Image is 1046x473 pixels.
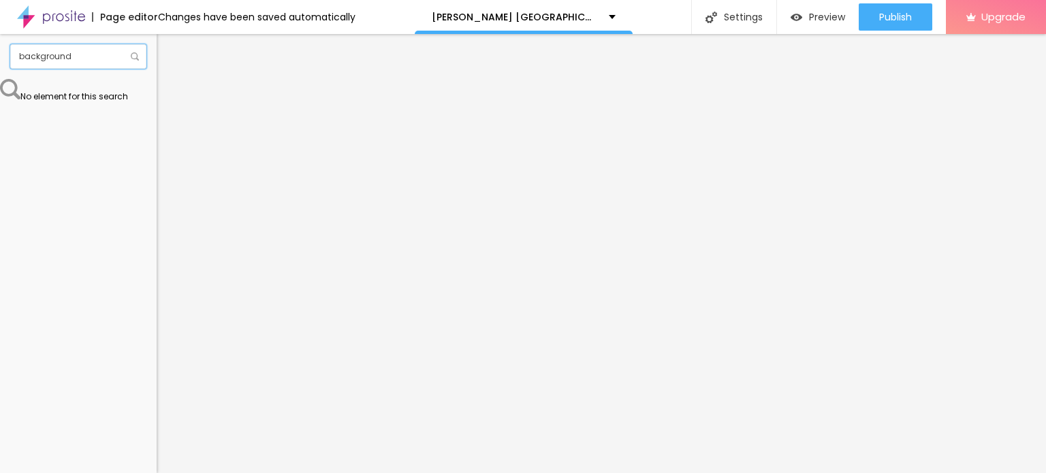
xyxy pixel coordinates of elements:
[981,11,1026,22] span: Upgrade
[131,52,139,61] img: Icone
[157,34,1046,473] iframe: Editor
[432,12,599,22] p: [PERSON_NAME] [GEOGRAPHIC_DATA] (Official™) - Is It Worth the Hype?
[859,3,932,31] button: Publish
[158,12,355,22] div: Changes have been saved automatically
[777,3,859,31] button: Preview
[879,12,912,22] span: Publish
[706,12,717,23] img: Icone
[809,12,845,22] span: Preview
[10,44,146,69] input: Search element
[791,12,802,23] img: view-1.svg
[92,12,158,22] div: Page editor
